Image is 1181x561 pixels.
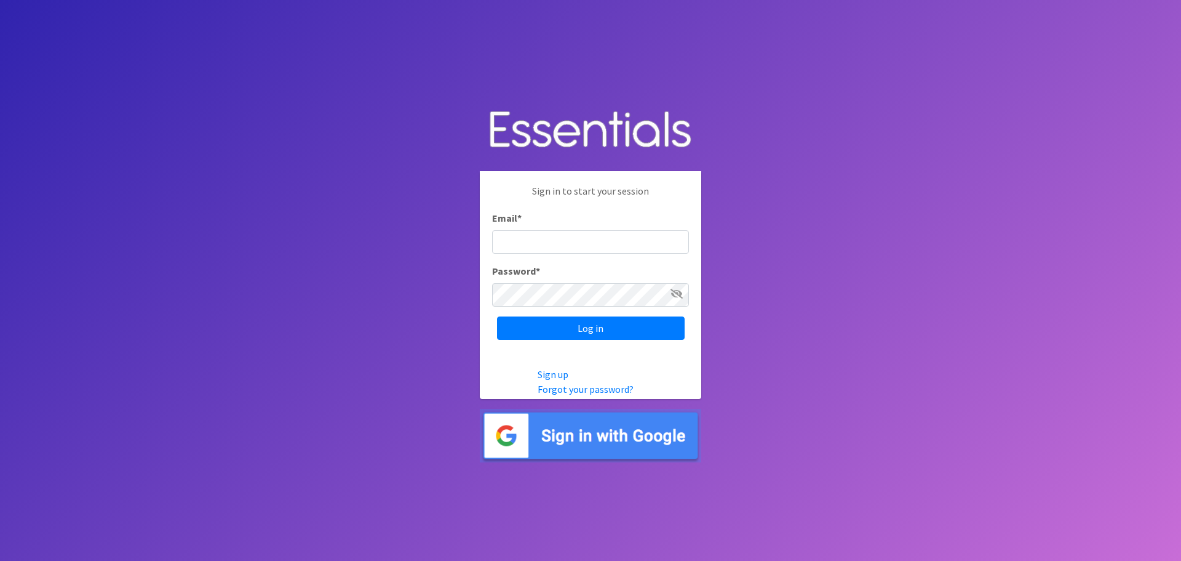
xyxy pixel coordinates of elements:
[492,184,689,211] p: Sign in to start your session
[538,368,568,381] a: Sign up
[497,317,685,340] input: Log in
[538,383,634,395] a: Forgot your password?
[492,264,540,278] label: Password
[480,409,701,462] img: Sign in with Google
[517,212,522,224] abbr: required
[480,99,701,162] img: Human Essentials
[492,211,522,225] label: Email
[536,265,540,277] abbr: required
